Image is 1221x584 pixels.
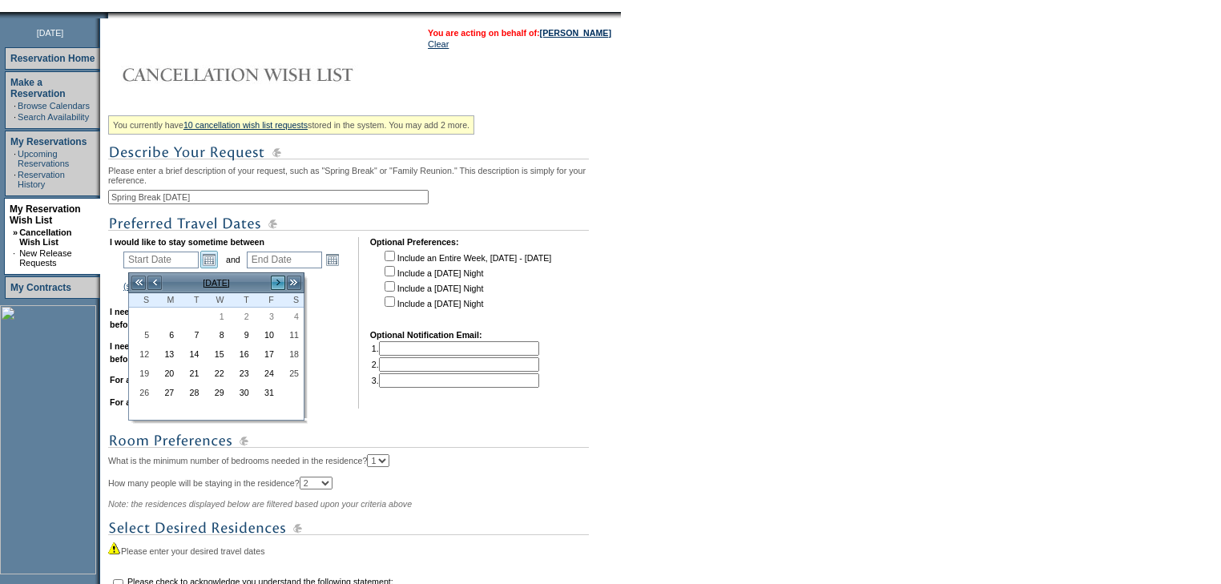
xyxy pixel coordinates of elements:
a: Upcoming Reservations [18,149,69,168]
td: Tuesday, October 21, 2025 [179,364,203,383]
td: Saturday, October 18, 2025 [279,344,304,364]
a: 26 [130,384,153,401]
a: 29 [204,384,228,401]
td: Saturday, October 11, 2025 [279,325,304,344]
td: Tuesday, October 28, 2025 [179,383,203,402]
b: Optional Preferences: [370,237,459,247]
td: Saturday, October 25, 2025 [279,364,304,383]
th: Tuesday [179,293,203,308]
a: 9 [230,326,253,344]
b: Optional Notification Email: [370,330,482,340]
td: and [224,248,243,271]
a: 28 [179,384,203,401]
td: 3. [372,373,539,388]
td: Wednesday, October 29, 2025 [203,383,228,402]
a: < [147,275,163,291]
a: 18 [280,345,303,363]
td: Monday, October 27, 2025 [154,383,179,402]
a: Search Availability [18,112,89,122]
td: Sunday, October 12, 2025 [129,344,154,364]
img: Cancellation Wish List [108,58,429,91]
b: For a maximum of [110,397,183,407]
th: Friday [254,293,279,308]
a: My Contracts [10,282,71,293]
a: My Reservations [10,136,87,147]
a: 16 [230,345,253,363]
td: Sunday, October 19, 2025 [129,364,154,383]
div: Please enter your desired travel dates [108,542,617,556]
td: · [14,149,16,168]
td: Include an Entire Week, [DATE] - [DATE] Include a [DATE] Night Include a [DATE] Night Include a [... [381,248,551,319]
td: Monday, October 20, 2025 [154,364,179,383]
a: 8 [204,326,228,344]
td: Tuesday, October 14, 2025 [179,344,203,364]
input: Date format: M/D/Y. Shortcut keys: [T] for Today. [UP] or [.] for Next Day. [DOWN] or [,] for Pre... [247,252,322,268]
a: Clear [428,39,449,49]
th: Wednesday [203,293,228,308]
a: Cancellation Wish List [19,228,71,247]
th: Sunday [129,293,154,308]
th: Thursday [229,293,254,308]
img: icon_alert2.gif [108,542,121,554]
b: » [13,228,18,237]
td: Monday, October 13, 2025 [154,344,179,364]
a: 27 [155,384,178,401]
span: 2 [230,311,253,322]
a: 31 [255,384,278,401]
a: 21 [179,364,203,382]
td: Wednesday, October 15, 2025 [203,344,228,364]
a: 20 [155,364,178,382]
a: 6 [155,326,178,344]
td: Friday, October 17, 2025 [254,344,279,364]
td: Thursday, October 09, 2025 [229,325,254,344]
span: [DATE] [37,28,64,38]
td: Friday, October 24, 2025 [254,364,279,383]
a: Open the calendar popup. [324,251,341,268]
a: 14 [179,345,203,363]
th: Saturday [279,293,304,308]
a: 19 [130,364,153,382]
a: Make a Reservation [10,77,66,99]
a: 11 [280,326,303,344]
td: 1. [372,341,539,356]
a: 30 [230,384,253,401]
a: >> [286,275,302,291]
img: blank.gif [108,12,110,18]
a: 12 [130,345,153,363]
td: · [13,248,18,268]
td: · [14,112,16,122]
span: You are acting on behalf of: [428,28,611,38]
td: Thursday, October 16, 2025 [229,344,254,364]
b: I need a maximum of [110,341,194,351]
a: 22 [204,364,228,382]
a: Reservation History [18,170,65,189]
a: 7 [179,326,203,344]
td: Wednesday, October 08, 2025 [203,325,228,344]
td: Friday, October 31, 2025 [254,383,279,402]
b: For a minimum of [110,375,181,385]
td: Sunday, October 05, 2025 [129,325,154,344]
a: 5 [130,326,153,344]
a: 23 [230,364,253,382]
td: Thursday, October 30, 2025 [229,383,254,402]
td: 2. [372,357,539,372]
td: [DATE] [163,274,270,292]
a: New Release Requests [19,248,71,268]
a: 10 cancellation wish list requests [183,120,308,130]
a: My Reservation Wish List [10,203,81,226]
a: Reservation Home [10,53,95,64]
b: I would like to stay sometime between [110,237,264,247]
a: 17 [255,345,278,363]
input: Date format: M/D/Y. Shortcut keys: [T] for Today. [UP] or [.] for Next Day. [DOWN] or [,] for Pre... [123,252,199,268]
span: 3 [255,311,278,322]
div: You currently have stored in the system. You may add 2 more. [108,115,474,135]
a: 10 [255,326,278,344]
td: Friday, October 10, 2025 [254,325,279,344]
td: Sunday, October 26, 2025 [129,383,154,402]
a: << [131,275,147,291]
img: subTtlRoomPreferences.gif [108,431,589,451]
td: Monday, October 06, 2025 [154,325,179,344]
a: Browse Calendars [18,101,90,111]
td: Wednesday, October 22, 2025 [203,364,228,383]
a: > [270,275,286,291]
